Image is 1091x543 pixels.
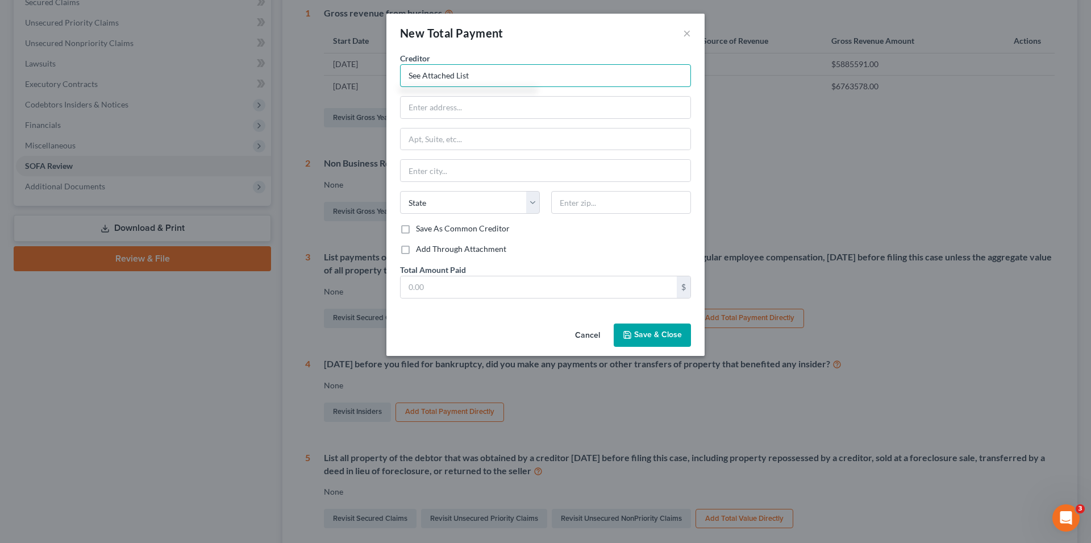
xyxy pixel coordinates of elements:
button: Save & Close [614,324,691,347]
input: Enter zip... [551,191,691,214]
input: Enter city... [401,160,690,181]
input: Search creditor by name... [400,64,691,87]
iframe: Intercom live chat [1052,504,1080,532]
span: New [400,26,424,40]
span: Creditor [400,53,430,63]
button: Cancel [566,325,609,347]
label: Save As Common Creditor [416,223,510,234]
button: × [683,26,691,40]
span: 3 [1076,504,1085,513]
div: $ [677,276,690,298]
input: Enter address... [401,97,690,118]
input: Apt, Suite, etc... [401,129,690,150]
input: 0.00 [401,276,677,298]
label: Add Through Attachment [416,243,506,255]
span: Save & Close [634,330,682,340]
span: Total Amount Paid [400,265,466,275]
span: Total Payment [427,26,503,40]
